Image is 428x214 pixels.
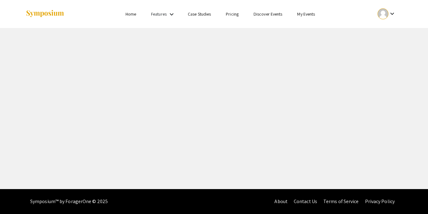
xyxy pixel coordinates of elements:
[365,198,395,205] a: Privacy Policy
[188,11,211,17] a: Case Studies
[294,198,317,205] a: Contact Us
[30,189,108,214] div: Symposium™ by ForagerOne © 2025
[226,11,239,17] a: Pricing
[254,11,283,17] a: Discover Events
[126,11,136,17] a: Home
[388,10,396,17] mat-icon: Expand account dropdown
[168,11,175,18] mat-icon: Expand Features list
[323,198,359,205] a: Terms of Service
[371,7,402,21] button: Expand account dropdown
[297,11,315,17] a: My Events
[151,11,167,17] a: Features
[26,10,64,18] img: Symposium by ForagerOne
[274,198,288,205] a: About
